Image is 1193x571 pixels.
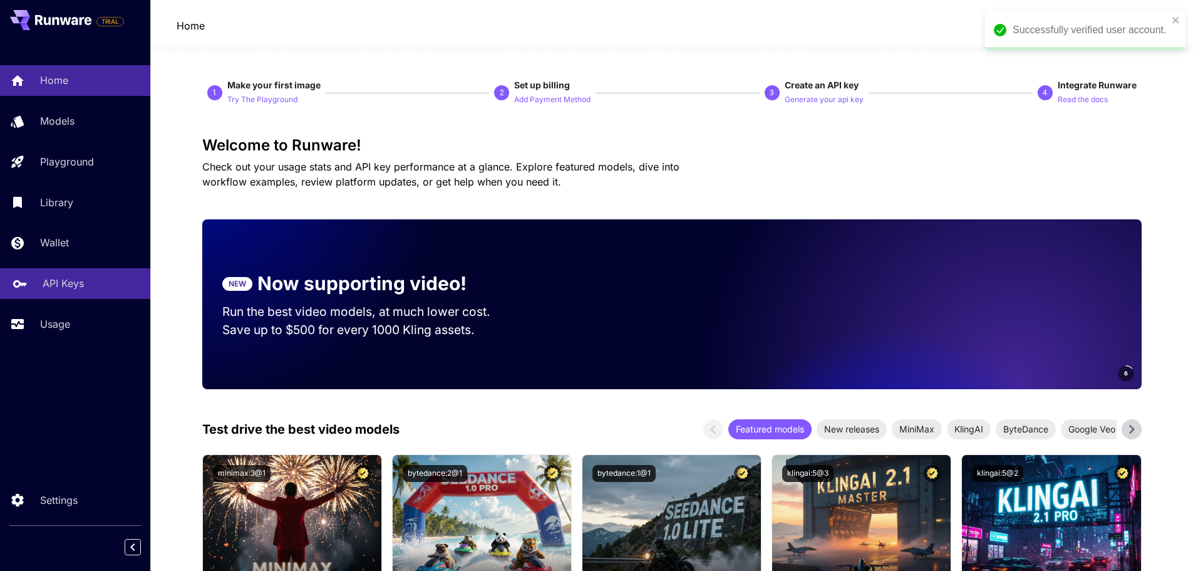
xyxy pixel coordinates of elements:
p: 1 [212,87,217,98]
button: Collapse sidebar [125,539,141,555]
span: Check out your usage stats and API key performance at a glance. Explore featured models, dive int... [202,160,679,188]
span: Integrate Runware [1058,80,1137,90]
p: Now supporting video! [257,270,467,298]
span: KlingAI [947,422,991,436]
button: Try The Playground [227,92,297,107]
div: KlingAI [947,419,991,439]
span: Google Veo [1061,422,1123,436]
p: Test drive the best video models [202,420,400,439]
span: MiniMax [892,422,942,436]
p: Library [40,195,73,210]
p: Settings [40,493,78,508]
p: 4 [1043,87,1047,98]
p: Generate your api key [785,94,864,106]
button: Certified Model – Vetted for best performance and includes a commercial license. [544,465,561,482]
p: Run the best video models, at much lower cost. [222,303,514,321]
div: ByteDance [996,419,1056,439]
button: klingai:5@2 [972,465,1023,482]
p: Home [40,73,68,88]
span: 6 [1124,369,1128,378]
button: Read the docs [1058,92,1108,107]
span: ByteDance [996,422,1056,436]
p: NEW [229,278,246,290]
button: Add Payment Method [514,92,591,107]
div: MiniMax [892,419,942,439]
div: New releases [817,419,887,439]
button: minimax:3@1 [213,465,271,482]
span: Create an API key [785,80,859,90]
div: Featured models [728,419,812,439]
button: bytedance:2@1 [403,465,467,482]
span: Set up billing [514,80,570,90]
h3: Welcome to Runware! [202,137,1142,154]
button: klingai:5@3 [782,465,834,482]
button: Certified Model – Vetted for best performance and includes a commercial license. [354,465,371,482]
div: Google Veo [1061,419,1123,439]
p: Playground [40,154,94,169]
span: Make your first image [227,80,321,90]
div: Successfully verified user account. [1013,23,1168,38]
p: Add Payment Method [514,94,591,106]
button: close [1172,15,1180,25]
button: Certified Model – Vetted for best performance and includes a commercial license. [734,465,751,482]
p: Read the docs [1058,94,1108,106]
button: Certified Model – Vetted for best performance and includes a commercial license. [1114,465,1131,482]
p: Wallet [40,235,69,250]
button: Generate your api key [785,92,864,107]
nav: breadcrumb [177,18,205,33]
p: Try The Playground [227,94,297,106]
p: 2 [500,87,504,98]
button: Certified Model – Vetted for best performance and includes a commercial license. [924,465,941,482]
span: TRIAL [97,17,123,26]
div: Collapse sidebar [134,536,150,558]
p: Usage [40,317,70,332]
p: 3 [770,87,774,98]
a: Home [177,18,205,33]
button: bytedance:1@1 [592,465,656,482]
p: Save up to $500 for every 1000 Kling assets. [222,321,514,339]
p: API Keys [43,276,84,291]
span: New releases [817,422,887,436]
span: Featured models [728,422,812,436]
span: Add your payment card to enable full platform functionality. [96,14,124,29]
p: Models [40,113,75,128]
